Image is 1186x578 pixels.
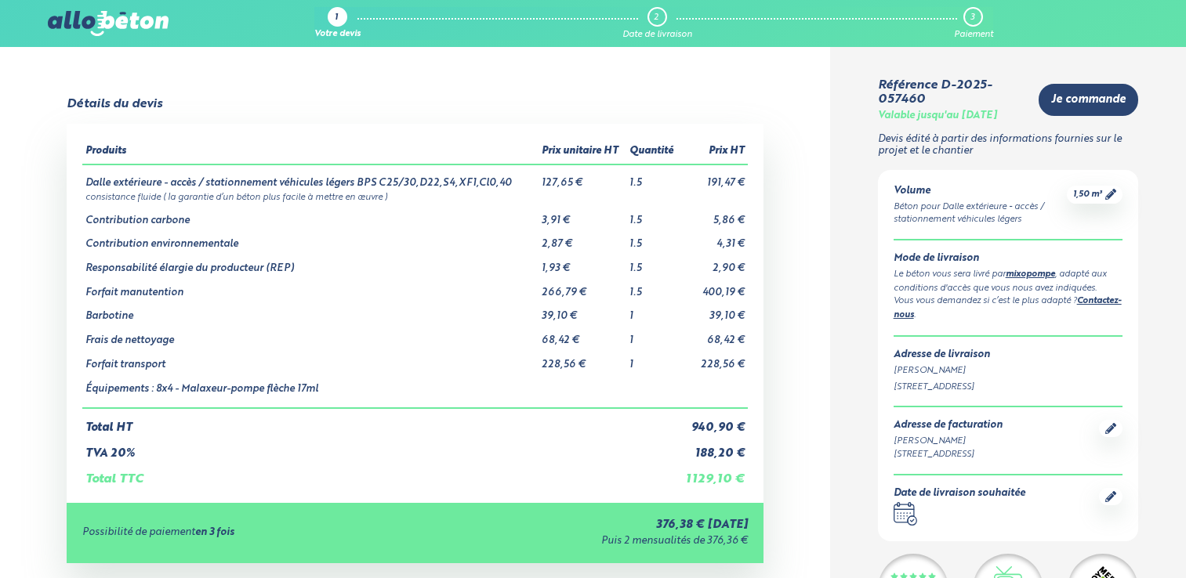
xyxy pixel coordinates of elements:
[894,420,1003,432] div: Adresse de facturation
[48,11,169,36] img: allobéton
[680,323,749,347] td: 68,42 €
[539,298,626,323] td: 39,10 €
[626,139,680,164] th: Quantité
[954,30,993,40] div: Paiement
[680,460,749,486] td: 1 129,10 €
[894,186,1068,197] div: Volume
[680,203,749,227] td: 5,86 €
[894,268,1123,295] div: Le béton vous sera livré par , adapté aux conditions d'accès que vous nous avez indiquées.
[680,298,749,323] td: 39,10 €
[421,536,748,547] div: Puis 2 mensualités de 376,36 €
[195,527,234,537] strong: en 3 fois
[314,30,361,40] div: Votre devis
[878,78,1027,107] div: Référence D-2025-057460
[539,275,626,299] td: 266,79 €
[626,275,680,299] td: 1.5
[82,527,422,539] div: Possibilité de paiement
[1006,270,1055,279] a: mixopompe
[954,7,993,40] a: 3 Paiement
[539,251,626,275] td: 1,93 €
[894,435,1003,448] div: [PERSON_NAME]
[894,253,1123,265] div: Mode de livraison
[626,226,680,251] td: 1.5
[970,13,974,23] div: 3
[1039,84,1138,116] a: Je commande
[539,347,626,371] td: 228,56 €
[626,323,680,347] td: 1
[680,347,749,371] td: 228,56 €
[680,408,749,435] td: 940,90 €
[894,349,1123,361] div: Adresse de livraison
[82,408,680,435] td: Total HT
[894,294,1123,323] div: Vous vous demandez si c’est le plus adapté ? .
[626,203,680,227] td: 1.5
[680,164,749,190] td: 191,47 €
[82,371,539,409] td: Équipements : 8x4 - Malaxeur-pompe flèche 17ml
[894,364,1123,378] div: [PERSON_NAME]
[335,13,338,23] div: 1
[1046,517,1169,561] iframe: Help widget launcher
[680,435,749,461] td: 188,20 €
[82,251,539,275] td: Responsabilité élargie du producteur (REP)
[82,460,680,486] td: Total TTC
[67,97,162,111] div: Détails du devis
[680,251,749,275] td: 2,90 €
[539,164,626,190] td: 127,65 €
[680,275,749,299] td: 400,19 €
[680,226,749,251] td: 4,31 €
[894,488,1025,500] div: Date de livraison souhaitée
[82,435,680,461] td: TVA 20%
[622,7,692,40] a: 2 Date de livraison
[314,7,361,40] a: 1 Votre devis
[894,381,1123,394] div: [STREET_ADDRESS]
[626,347,680,371] td: 1
[82,298,539,323] td: Barbotine
[626,251,680,275] td: 1.5
[894,448,1003,461] div: [STREET_ADDRESS]
[878,134,1139,157] p: Devis édité à partir des informations fournies sur le projet et le chantier
[539,323,626,347] td: 68,42 €
[539,203,626,227] td: 3,91 €
[626,164,680,190] td: 1.5
[622,30,692,40] div: Date de livraison
[1051,93,1126,107] span: Je commande
[82,164,539,190] td: Dalle extérieure - accès / stationnement véhicules légers BPS C25/30,D22,S4,XF1,Cl0,40
[82,190,749,203] td: consistance fluide ( la garantie d’un béton plus facile à mettre en œuvre )
[680,139,749,164] th: Prix HT
[82,203,539,227] td: Contribution carbone
[82,323,539,347] td: Frais de nettoyage
[82,275,539,299] td: Forfait manutention
[82,347,539,371] td: Forfait transport
[421,518,748,532] div: 376,38 € [DATE]
[626,298,680,323] td: 1
[894,200,1068,227] div: Béton pour Dalle extérieure - accès / stationnement véhicules légers
[878,110,997,122] div: Valable jusqu'au [DATE]
[539,226,626,251] td: 2,87 €
[654,13,658,23] div: 2
[82,139,539,164] th: Produits
[539,139,626,164] th: Prix unitaire HT
[82,226,539,251] td: Contribution environnementale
